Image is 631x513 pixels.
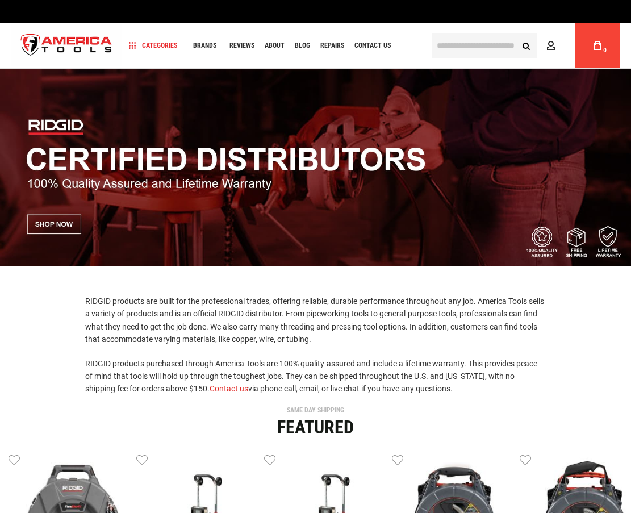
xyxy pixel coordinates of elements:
[193,42,216,49] span: Brands
[315,38,349,53] a: Repairs
[124,38,182,53] a: Categories
[9,418,622,436] div: Featured
[11,24,122,67] a: store logo
[85,357,546,395] p: RIDGID products purchased through America Tools are 100% quality-assured and include a lifetime w...
[515,35,537,56] button: Search
[265,42,285,49] span: About
[210,384,248,393] a: Contact us
[229,42,254,49] span: Reviews
[349,38,396,53] a: Contact Us
[85,295,546,346] p: RIDGID products are built for the professional trades, offering reliable, durable performance thr...
[260,38,290,53] a: About
[354,42,391,49] span: Contact Us
[9,407,622,414] div: SAME DAY SHIPPING
[188,38,222,53] a: Brands
[11,24,122,67] img: America Tools
[224,38,260,53] a: Reviews
[587,23,608,68] a: 0
[603,47,607,53] span: 0
[295,42,310,49] span: Blog
[129,41,177,49] span: Categories
[290,38,315,53] a: Blog
[320,42,344,49] span: Repairs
